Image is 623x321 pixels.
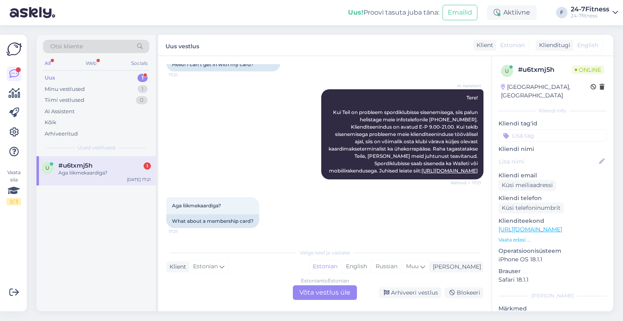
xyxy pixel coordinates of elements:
p: Operatsioonisüsteem [498,247,607,255]
div: Küsi meiliaadressi [498,180,556,191]
p: Märkmed [498,304,607,313]
span: #u6txmj5h [58,162,92,169]
div: Minu vestlused [45,85,85,93]
div: Aga liikmekaardiga? [58,169,151,177]
span: Uued vestlused [77,144,115,151]
a: [URL][DOMAIN_NAME] [498,226,562,233]
div: Kõik [45,118,56,127]
div: Arhiveeritud [45,130,78,138]
b: Uus! [348,9,363,16]
a: [URL][DOMAIN_NAME] [421,168,478,174]
span: u [45,165,49,171]
span: 17:21 [169,72,199,78]
input: Lisa tag [498,129,607,142]
div: Klient [473,41,493,50]
div: Socials [129,58,149,69]
div: [GEOGRAPHIC_DATA], [GEOGRAPHIC_DATA] [501,83,591,100]
div: 1 [144,162,151,170]
p: Kliendi email [498,171,607,180]
span: Tere! Kui Teil on probleem spordiklubisse sisenemisega, siis palun helistage meie infotelefonile ... [329,95,479,174]
div: 1 [137,74,148,82]
div: Vaata siia [6,169,21,205]
div: 2 / 3 [6,198,21,205]
div: Kliendi info [498,107,607,114]
p: Klienditeekond [498,217,607,225]
p: Brauser [498,267,607,276]
div: Aktiivne [487,5,537,20]
img: Askly Logo [6,41,22,57]
p: Kliendi tag'id [498,119,607,128]
div: 1 [137,85,148,93]
span: Aga liikmekaardiga? [172,203,221,209]
div: Proovi tasuta juba täna: [348,8,439,17]
span: 17:21 [169,228,199,235]
div: [DATE] 17:21 [127,177,151,183]
div: Arhiveeri vestlus [379,287,441,298]
p: Kliendi telefon [498,194,607,203]
a: 24-7Fitness24-7fitness [571,6,618,19]
div: Valige keel ja vastake [166,249,483,256]
div: Web [84,58,98,69]
div: Hello! I can't get in with my card? [166,58,280,71]
div: Russian [371,261,402,273]
span: Estonian [500,41,525,50]
div: Estonian to Estonian [301,277,349,284]
p: Kliendi nimi [498,145,607,153]
div: Võta vestlus üle [293,285,357,300]
button: Emailid [443,5,477,20]
p: iPhone OS 18.1.1 [498,255,607,264]
div: Küsi telefoninumbrit [498,203,564,213]
div: All [43,58,52,69]
span: Online [571,65,604,74]
div: 0 [136,96,148,104]
div: [PERSON_NAME] [430,263,481,271]
div: 24-7fitness [571,13,609,19]
div: 24-7Fitness [571,6,609,13]
p: Safari 18.1.1 [498,276,607,284]
span: AI Assistent [451,83,481,89]
div: # u6txmj5h [518,65,571,75]
div: What about a membership card? [166,214,259,228]
input: Lisa nimi [499,157,597,166]
span: u [505,68,509,74]
span: Muu [406,263,419,270]
span: Estonian [193,262,218,271]
div: Blokeeri [445,287,483,298]
div: AI Assistent [45,108,75,116]
span: English [577,41,598,50]
div: Tiimi vestlused [45,96,84,104]
div: Klienditugi [536,41,570,50]
div: F [556,7,567,18]
div: Estonian [309,261,342,273]
div: Uus [45,74,55,82]
span: Nähtud ✓ 17:21 [451,180,481,186]
p: Vaata edasi ... [498,236,607,243]
div: [PERSON_NAME] [498,292,607,299]
label: Uus vestlus [165,40,199,51]
span: Otsi kliente [50,42,83,51]
div: English [342,261,371,273]
div: Klient [166,263,186,271]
